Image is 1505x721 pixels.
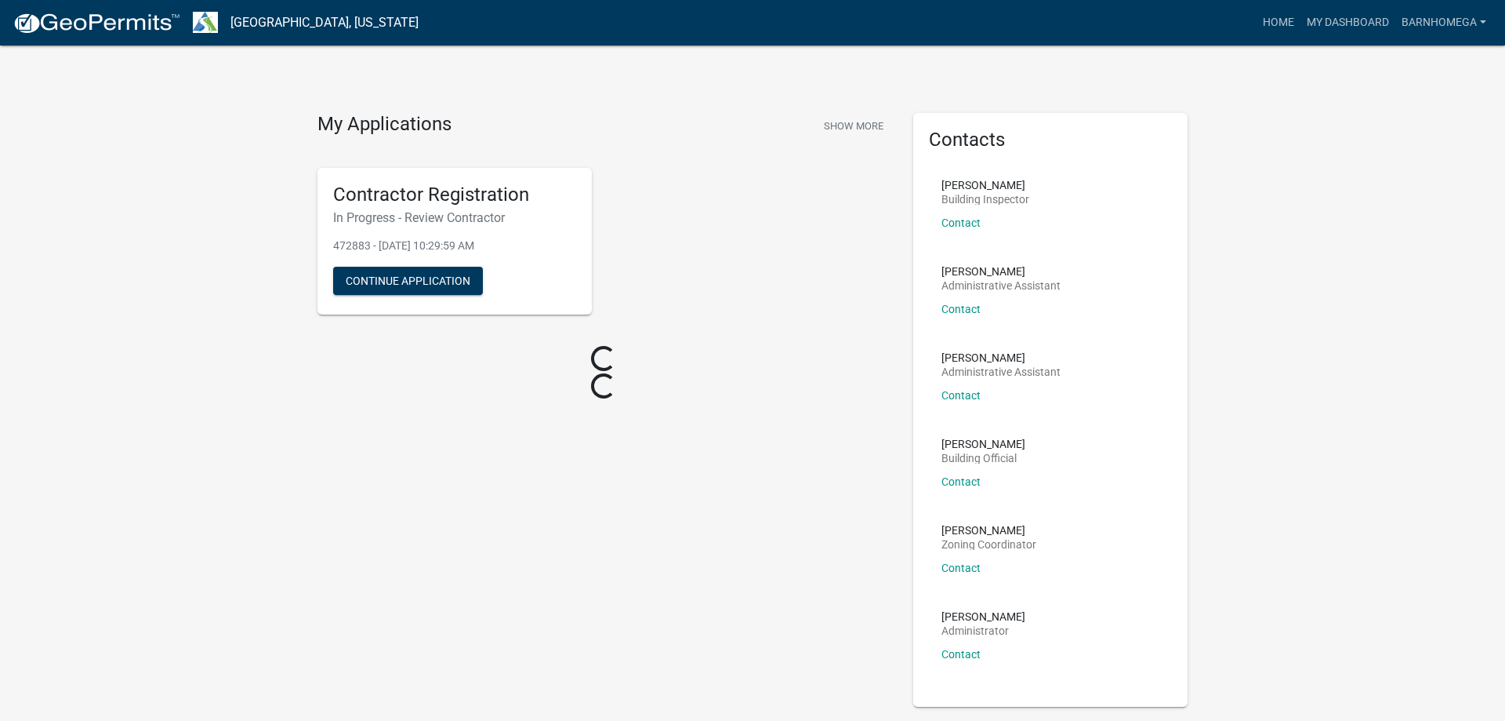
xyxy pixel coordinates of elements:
[941,303,981,315] a: Contact
[941,475,981,488] a: Contact
[333,238,576,254] p: 472883 - [DATE] 10:29:59 AM
[941,562,981,574] a: Contact
[317,113,451,137] h4: My Applications
[333,210,576,225] h6: In Progress - Review Contractor
[941,453,1025,464] p: Building Official
[941,389,981,402] a: Contact
[818,113,890,139] button: Show More
[230,9,419,36] a: [GEOGRAPHIC_DATA], [US_STATE]
[1300,8,1395,38] a: My Dashboard
[941,366,1061,377] p: Administrative Assistant
[941,180,1029,191] p: [PERSON_NAME]
[193,12,218,33] img: Troup County, Georgia
[941,217,981,229] a: Contact
[333,267,483,295] button: Continue Application
[941,525,1036,536] p: [PERSON_NAME]
[941,648,981,661] a: Contact
[941,352,1061,363] p: [PERSON_NAME]
[333,184,576,206] h5: Contractor Registration
[1257,8,1300,38] a: Home
[941,439,1025,450] p: [PERSON_NAME]
[941,280,1061,291] p: Administrative Assistant
[1395,8,1492,38] a: BarnHomeGA
[941,611,1025,622] p: [PERSON_NAME]
[941,625,1025,636] p: Administrator
[929,129,1172,151] h5: Contacts
[941,539,1036,550] p: Zoning Coordinator
[941,194,1029,205] p: Building Inspector
[941,266,1061,277] p: [PERSON_NAME]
